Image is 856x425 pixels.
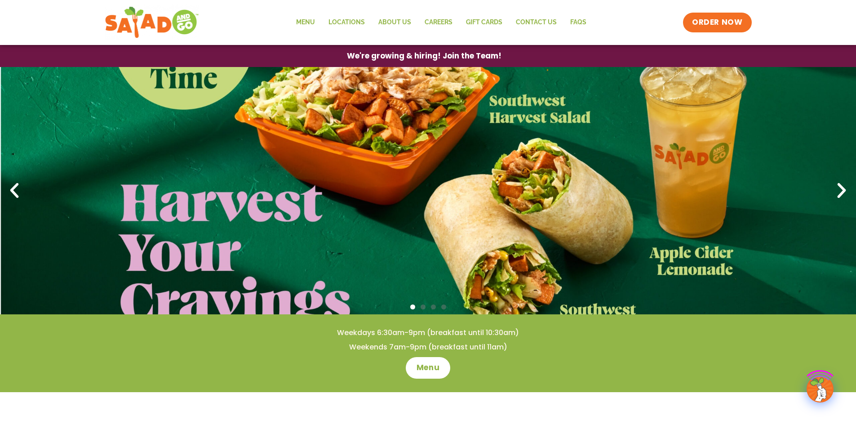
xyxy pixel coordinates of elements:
img: new-SAG-logo-768×292 [105,4,200,40]
a: Careers [418,12,459,33]
h4: Weekdays 6:30am-9pm (breakfast until 10:30am) [18,328,838,338]
a: ORDER NOW [683,13,751,32]
a: Contact Us [509,12,563,33]
h4: Weekends 7am-9pm (breakfast until 11am) [18,342,838,352]
div: Previous slide [4,181,24,201]
a: FAQs [563,12,593,33]
nav: Menu [289,12,593,33]
a: We're growing & hiring! Join the Team! [333,45,515,67]
span: Go to slide 4 [441,304,446,309]
span: ORDER NOW [692,17,742,28]
a: Menu [406,357,450,379]
span: Go to slide 2 [421,304,426,309]
a: GIFT CARDS [459,12,509,33]
a: Menu [289,12,322,33]
a: About Us [372,12,418,33]
a: Locations [322,12,372,33]
span: Go to slide 1 [410,304,415,309]
span: We're growing & hiring! Join the Team! [347,52,501,60]
span: Go to slide 3 [431,304,436,309]
span: Menu [417,362,439,373]
div: Next slide [832,181,852,201]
